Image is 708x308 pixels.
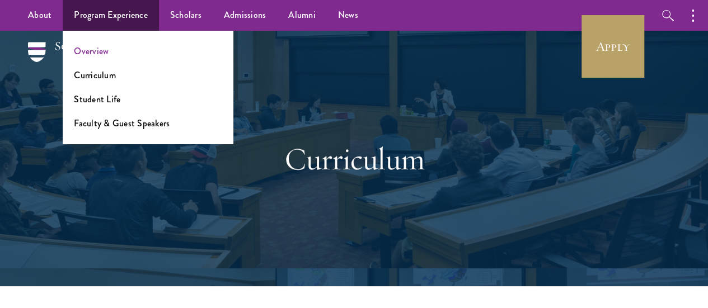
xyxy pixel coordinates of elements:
a: Student Life [74,93,120,106]
a: Faculty & Guest Speakers [74,117,170,130]
a: Apply [582,15,644,78]
h1: Curriculum [161,139,547,178]
img: Schwarzman Scholars [28,42,130,76]
a: Curriculum [74,69,116,82]
a: Overview [74,45,109,58]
